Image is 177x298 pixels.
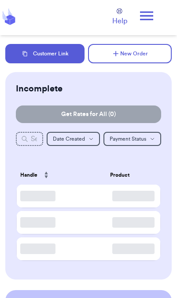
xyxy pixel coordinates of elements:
span: Payment Status [110,136,146,142]
input: Search [16,132,43,146]
span: Help [112,16,127,26]
button: Sort ascending [39,166,53,184]
button: Payment Status [103,132,161,146]
h2: Incomplete [16,83,63,95]
button: Get Rates for All (0) [16,105,161,123]
span: Handle [20,171,37,179]
span: Date Created [53,136,85,142]
a: Help [112,8,127,26]
button: Date Created [47,132,100,146]
th: Product [107,164,160,186]
button: New Order [88,44,172,63]
button: Customer Link [5,44,85,63]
